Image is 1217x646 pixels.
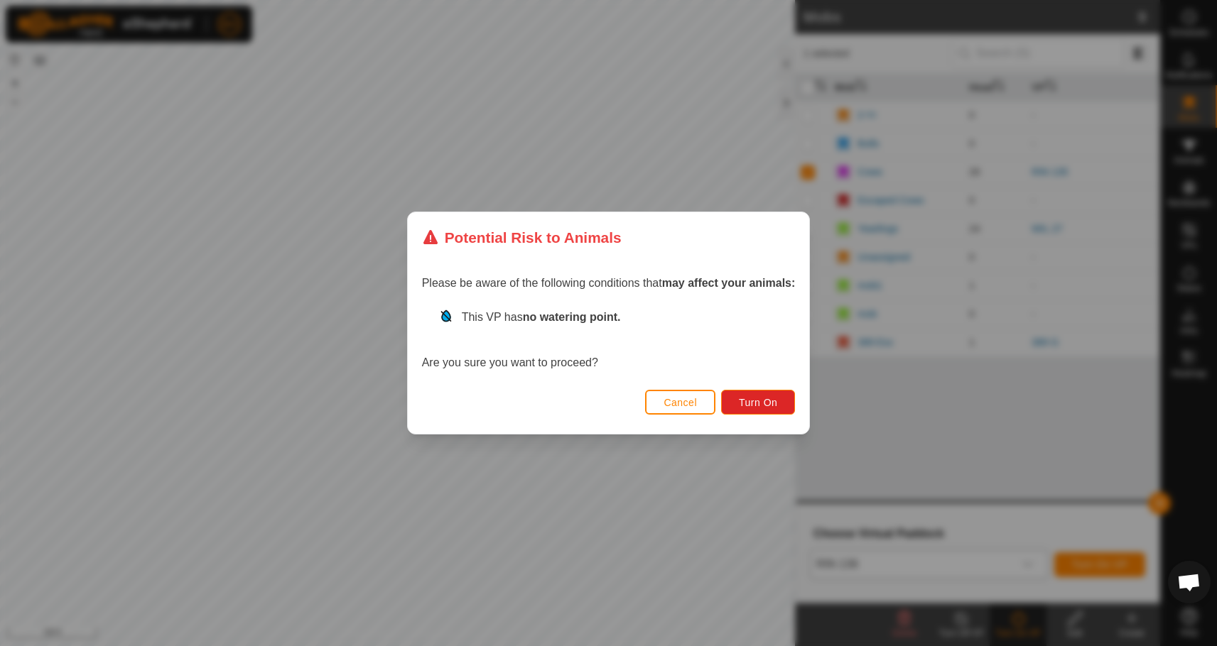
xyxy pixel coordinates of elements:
span: Turn On [739,397,777,408]
strong: no watering point. [523,311,621,323]
strong: may affect your animals: [662,277,796,289]
div: Open chat [1168,561,1211,603]
button: Cancel [645,390,715,415]
button: Turn On [721,390,795,415]
span: This VP has [462,311,621,323]
span: Please be aware of the following conditions that [422,277,796,289]
div: Potential Risk to Animals [422,226,622,248]
div: Are you sure you want to proceed? [422,309,796,371]
span: Cancel [664,397,697,408]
